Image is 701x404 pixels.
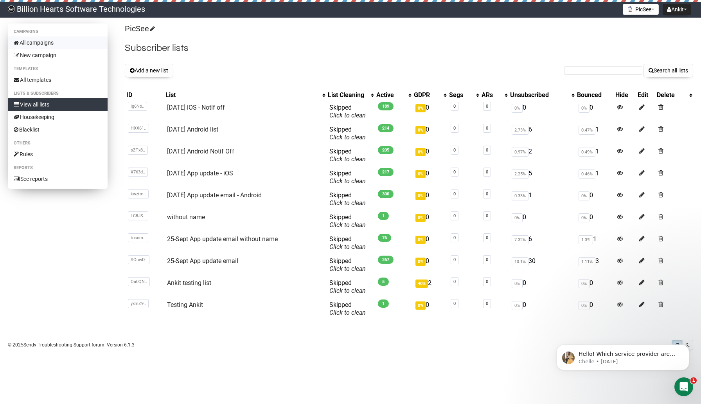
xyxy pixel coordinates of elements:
th: Segs: No sort applied, activate to apply an ascending sort [448,90,480,101]
span: Skipped [329,126,366,141]
span: tosom.. [128,233,148,242]
th: List Cleaning: No sort applied, activate to apply an ascending sort [326,90,375,101]
button: PicSee [623,4,659,15]
span: 217 [378,168,394,176]
td: 0 [412,254,448,276]
a: 0 [486,170,488,175]
th: Edit: No sort applied, sorting is disabled [636,90,655,101]
span: 1.3% [579,235,593,244]
a: 0 [486,148,488,153]
div: Segs [449,91,472,99]
span: Skipped [329,279,366,294]
td: 0 [412,101,448,123]
td: 0 [412,123,448,144]
span: 1 [378,299,389,308]
a: 25-Sept App update email [167,257,238,265]
li: Reports [8,163,108,173]
h2: Subscriber lists [125,41,693,55]
th: Delete: No sort applied, activate to apply an ascending sort [655,90,693,101]
td: 1 [575,144,614,166]
td: 0 [412,166,448,188]
td: 1 [509,188,575,210]
li: Lists & subscribers [8,89,108,98]
img: 1.png [627,6,633,12]
span: 0% [415,301,426,310]
span: 0% [579,213,590,222]
span: 2.73% [512,126,528,135]
div: Edit [638,91,654,99]
span: Skipped [329,148,366,163]
span: 205 [378,146,394,154]
div: ARs [482,91,501,99]
a: 0 [486,104,488,109]
div: Delete [657,91,685,99]
a: 0 [453,104,456,109]
a: [DATE] App update email - Android [167,191,262,199]
span: kwztm.. [128,189,149,198]
span: 0.47% [579,126,595,135]
a: Click to clean [329,112,366,119]
a: Ankit testing list [167,279,211,287]
span: 189 [378,102,394,110]
td: 0 [509,210,575,232]
span: 0% [415,236,426,244]
td: 5 [509,166,575,188]
span: 0% [579,279,590,288]
span: 0% [415,192,426,200]
a: Rules [8,148,108,161]
span: 1 [690,377,697,384]
td: 0 [412,298,448,320]
a: 0 [453,279,456,284]
button: Search all lists [643,64,693,77]
a: 0 [486,213,488,218]
a: 0 [486,126,488,131]
span: Skipped [329,170,366,185]
div: Bounced [577,91,612,99]
td: 1 [575,123,614,144]
span: 1.11% [579,257,595,266]
span: Qa0QN.. [128,277,150,286]
a: 0 [453,148,456,153]
a: View all lists [8,98,108,111]
a: 0 [453,301,456,306]
span: LC8JS.. [128,211,148,220]
td: 0 [509,298,575,320]
span: lg6No.. [128,102,147,111]
span: 1 [378,212,389,220]
td: 0 [509,101,575,123]
a: 0 [486,191,488,197]
td: 0 [412,232,448,254]
a: PicSee [125,24,154,33]
a: Sendy [23,342,36,348]
img: effe5b2fa787bc607dbd7d713549ef12 [8,5,15,13]
div: Hide [615,91,634,99]
th: Active: No sort applied, activate to apply an ascending sort [375,90,412,101]
a: Click to clean [329,309,366,316]
li: Others [8,139,108,148]
span: 214 [378,124,394,132]
a: New campaign [8,49,108,61]
td: 6 [509,232,575,254]
span: 0% [415,258,426,266]
span: 40% [415,280,428,288]
th: List: No sort applied, activate to apply an ascending sort [164,90,326,101]
span: 7.32% [512,235,528,244]
div: Active [376,91,404,99]
span: 0.49% [579,148,595,157]
div: Unsubscribed [510,91,568,99]
a: 0 [453,191,456,197]
button: Add a new list [125,64,173,77]
span: yxmZ9.. [128,299,149,308]
a: 0 [486,235,488,240]
div: List [165,91,318,99]
span: Skipped [329,235,366,251]
div: ID [126,91,162,99]
a: 0 [486,301,488,306]
span: 0.46% [579,170,595,179]
td: 3 [575,254,614,276]
span: Skipped [329,104,366,119]
span: 0% [579,191,590,200]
